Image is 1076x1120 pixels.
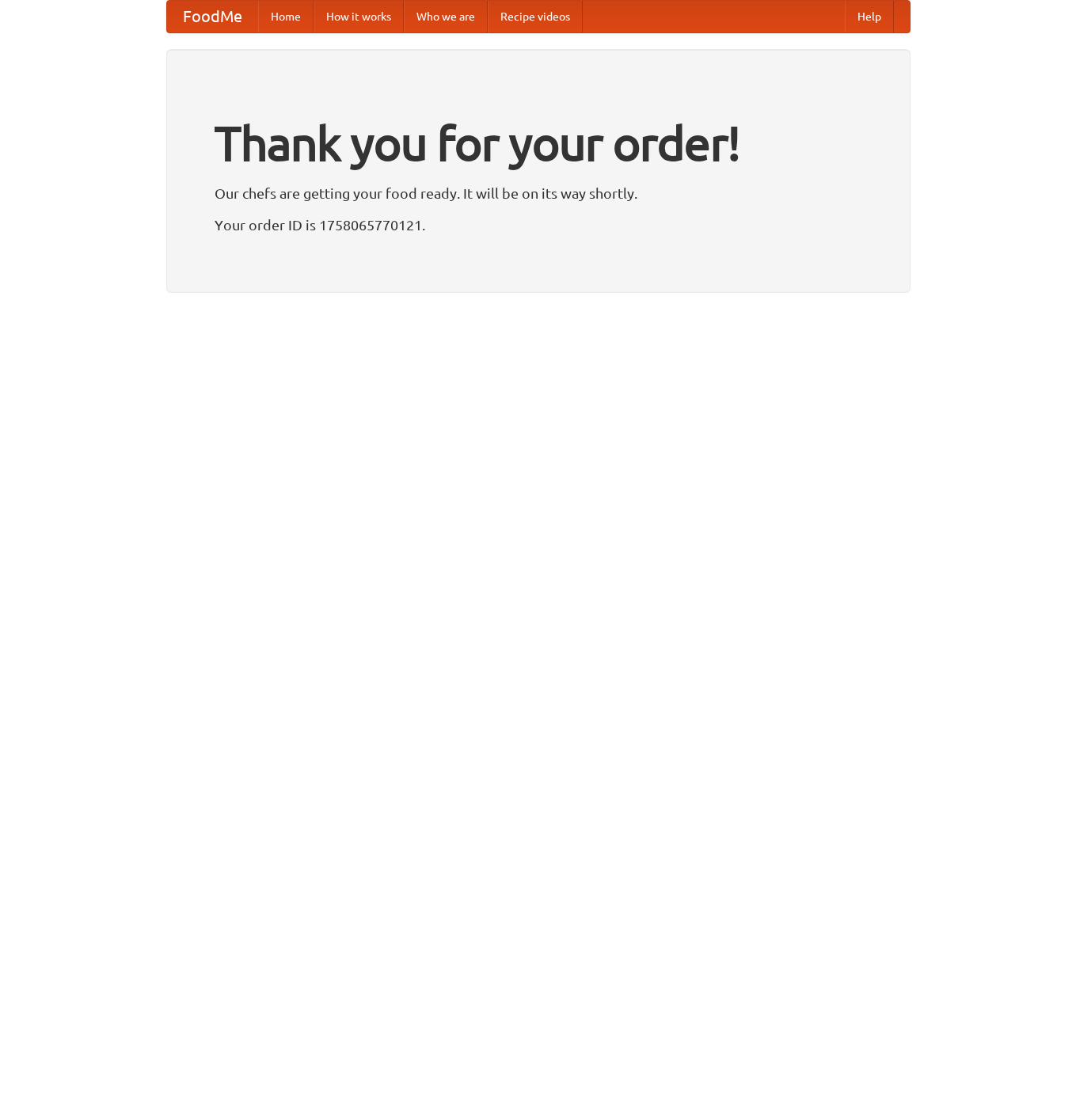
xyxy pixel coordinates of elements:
a: Recipe videos [488,1,583,32]
a: Help [845,1,894,32]
p: Our chefs are getting your food ready. It will be on its way shortly. [215,181,862,205]
a: Home [258,1,314,32]
a: FoodMe [167,1,258,32]
p: Your order ID is 1758065770121. [215,213,862,237]
a: Who we are [404,1,488,32]
h1: Thank you for your order! [215,105,862,181]
a: How it works [314,1,404,32]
